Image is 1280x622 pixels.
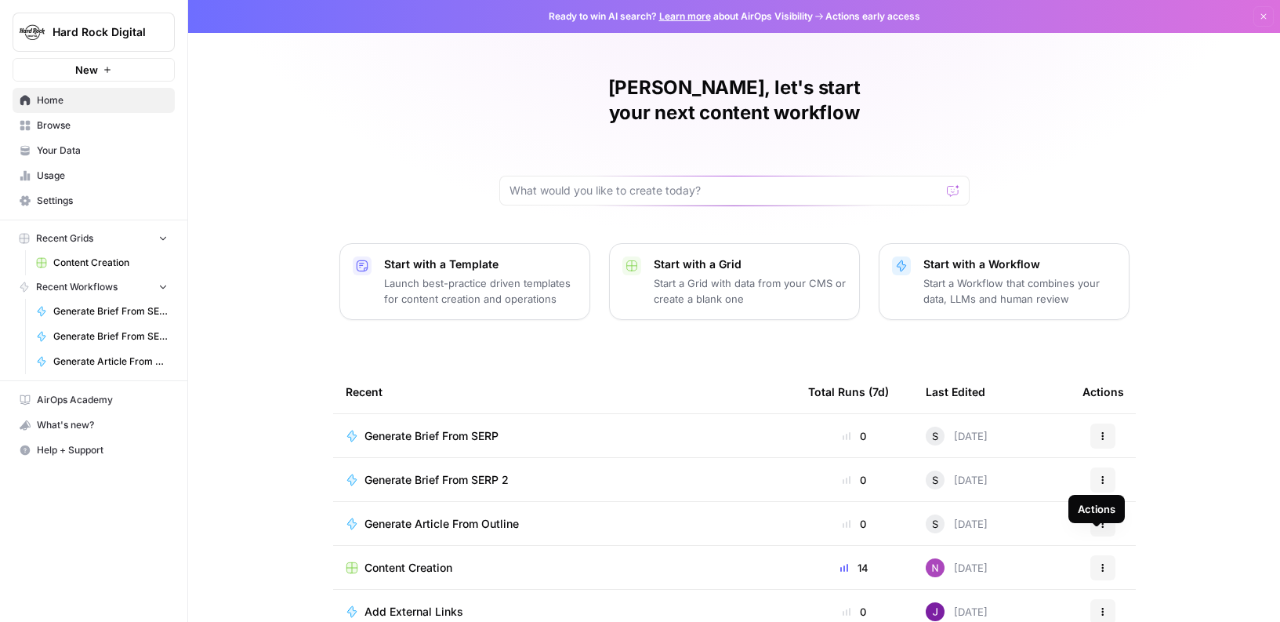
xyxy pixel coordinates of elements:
[36,231,93,246] span: Recent Grids
[364,560,452,576] span: Content Creation
[364,428,499,444] span: Generate Brief From SERP
[29,299,175,324] a: Generate Brief From SERP
[926,558,988,577] div: [DATE]
[808,370,889,413] div: Total Runs (7d)
[13,188,175,213] a: Settings
[808,604,901,620] div: 0
[29,250,175,275] a: Content Creation
[384,256,577,272] p: Start with a Template
[53,355,168,369] span: Generate Article From Outline
[13,163,175,188] a: Usage
[926,558,945,577] img: i23r1xo0cfkslokfnq6ad0n0tfrv
[654,275,847,307] p: Start a Grid with data from your CMS or create a blank one
[932,428,938,444] span: S
[923,256,1116,272] p: Start with a Workflow
[13,13,175,52] button: Workspace: Hard Rock Digital
[37,443,168,457] span: Help + Support
[37,393,168,407] span: AirOps Academy
[37,169,168,183] span: Usage
[923,275,1116,307] p: Start a Workflow that combines your data, LLMs and human review
[339,243,590,320] button: Start with a TemplateLaunch best-practice driven templates for content creation and operations
[13,438,175,463] button: Help + Support
[659,10,711,22] a: Learn more
[53,304,168,318] span: Generate Brief From SERP
[384,275,577,307] p: Launch best-practice driven templates for content creation and operations
[926,471,988,489] div: [DATE]
[346,472,783,488] a: Generate Brief From SERP 2
[1078,501,1115,517] div: Actions
[509,183,941,198] input: What would you like to create today?
[808,428,901,444] div: 0
[549,9,813,24] span: Ready to win AI search? about AirOps Visibility
[13,387,175,413] a: AirOps Academy
[364,604,463,620] span: Add External Links
[346,516,783,532] a: Generate Article From Outline
[13,227,175,250] button: Recent Grids
[75,62,98,78] span: New
[609,243,860,320] button: Start with a GridStart a Grid with data from your CMS or create a blank one
[37,144,168,158] span: Your Data
[825,9,920,24] span: Actions early access
[13,413,174,437] div: What's new?
[499,75,970,125] h1: [PERSON_NAME], let's start your next content workflow
[926,602,945,621] img: nj1ssy6o3lyd6ijko0eoja4aphzn
[364,472,509,488] span: Generate Brief From SERP 2
[346,604,783,620] a: Add External Links
[346,428,783,444] a: Generate Brief From SERP
[13,413,175,438] button: What's new?
[18,18,46,46] img: Hard Rock Digital Logo
[37,194,168,208] span: Settings
[932,516,938,532] span: S
[346,560,783,576] a: Content Creation
[926,370,985,413] div: Last Edited
[53,256,168,270] span: Content Creation
[29,324,175,349] a: Generate Brief From SERP 2
[29,349,175,374] a: Generate Article From Outline
[808,560,901,576] div: 14
[13,113,175,138] a: Browse
[1082,370,1124,413] div: Actions
[808,472,901,488] div: 0
[346,370,783,413] div: Recent
[37,93,168,107] span: Home
[364,516,519,532] span: Generate Article From Outline
[926,427,988,446] div: [DATE]
[36,280,118,294] span: Recent Workflows
[13,275,175,299] button: Recent Workflows
[808,516,901,532] div: 0
[37,118,168,133] span: Browse
[13,58,175,82] button: New
[654,256,847,272] p: Start with a Grid
[53,329,168,344] span: Generate Brief From SERP 2
[926,515,988,533] div: [DATE]
[932,472,938,488] span: S
[13,138,175,163] a: Your Data
[13,88,175,113] a: Home
[926,602,988,621] div: [DATE]
[53,24,147,40] span: Hard Rock Digital
[879,243,1130,320] button: Start with a WorkflowStart a Workflow that combines your data, LLMs and human review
